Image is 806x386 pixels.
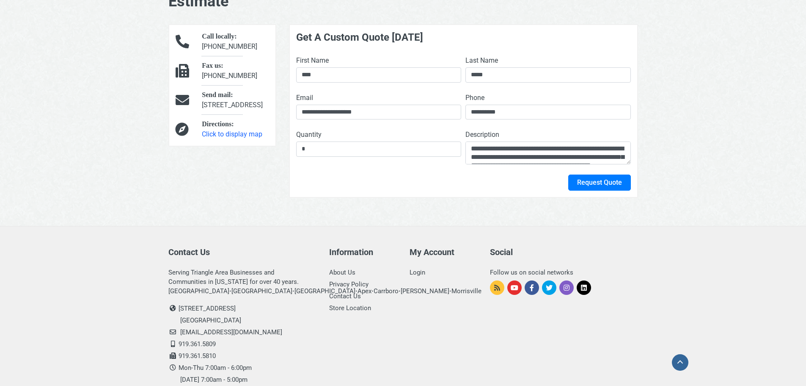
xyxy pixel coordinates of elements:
[465,93,484,103] label: Phone
[202,91,233,98] span: Send mail:
[329,292,361,300] a: Contact Us
[168,350,316,362] li: 919.361.5810
[202,130,262,138] a: Click to display map
[195,31,275,52] div: [PHONE_NUMBER]
[180,328,282,336] a: [EMAIL_ADDRESS][DOMAIN_NAME]
[296,93,313,103] label: Email
[296,31,631,44] h4: Get A Custom Quote [DATE]
[195,61,275,81] div: [PHONE_NUMBER]
[490,268,638,277] div: Follow us on social networks
[180,374,316,386] li: [DATE] 7:00am - 5:00pm
[202,62,223,69] span: Fax us:
[410,247,477,257] h5: My Account
[568,175,631,191] button: Request Quote
[296,130,322,140] label: Quantity
[202,33,237,40] span: Call locally:
[168,338,316,350] li: 919.361.5809
[180,314,316,326] li: [GEOGRAPHIC_DATA]
[490,247,638,257] h5: Social
[229,287,231,295] strong: ·
[168,303,316,314] li: [STREET_ADDRESS]
[329,269,355,276] a: About Us
[465,56,498,66] label: Last Name
[195,90,275,110] div: [STREET_ADDRESS]
[465,130,499,140] label: Description
[329,247,397,257] h5: Information
[168,362,316,374] li: Mon-Thu 7:00am - 6:00pm
[329,304,371,312] a: Store Location
[292,287,294,295] strong: ·
[329,280,369,288] a: Privacy Policy
[410,269,425,276] a: Login
[296,56,329,66] label: First Name
[168,268,316,296] div: Serving Triangle Area Businesses and Communities in [US_STATE] for over 40 years. [GEOGRAPHIC_DAT...
[168,247,316,257] h5: Contact Us
[202,120,234,128] span: Directions:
